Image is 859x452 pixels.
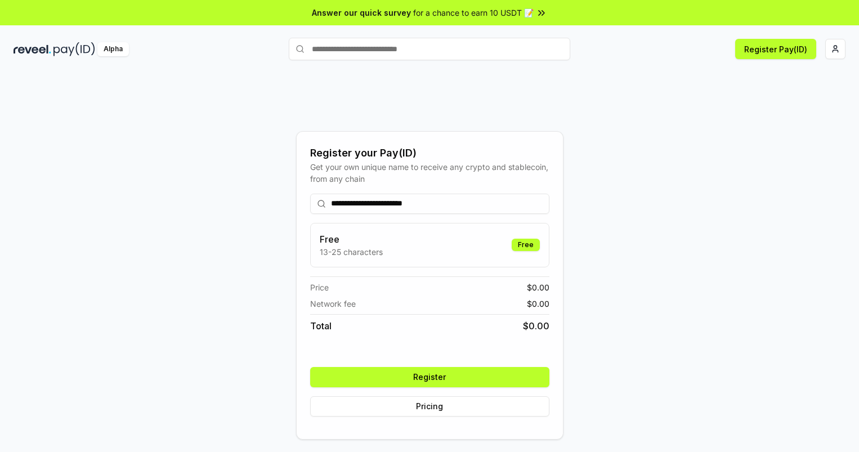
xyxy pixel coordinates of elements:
[527,298,549,310] span: $ 0.00
[310,145,549,161] div: Register your Pay(ID)
[312,7,411,19] span: Answer our quick survey
[413,7,534,19] span: for a chance to earn 10 USDT 📝
[512,239,540,251] div: Free
[310,298,356,310] span: Network fee
[14,42,51,56] img: reveel_dark
[523,319,549,333] span: $ 0.00
[310,161,549,185] div: Get your own unique name to receive any crypto and stablecoin, from any chain
[53,42,95,56] img: pay_id
[310,367,549,387] button: Register
[527,281,549,293] span: $ 0.00
[310,396,549,417] button: Pricing
[320,246,383,258] p: 13-25 characters
[320,232,383,246] h3: Free
[310,281,329,293] span: Price
[735,39,816,59] button: Register Pay(ID)
[97,42,129,56] div: Alpha
[310,319,332,333] span: Total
